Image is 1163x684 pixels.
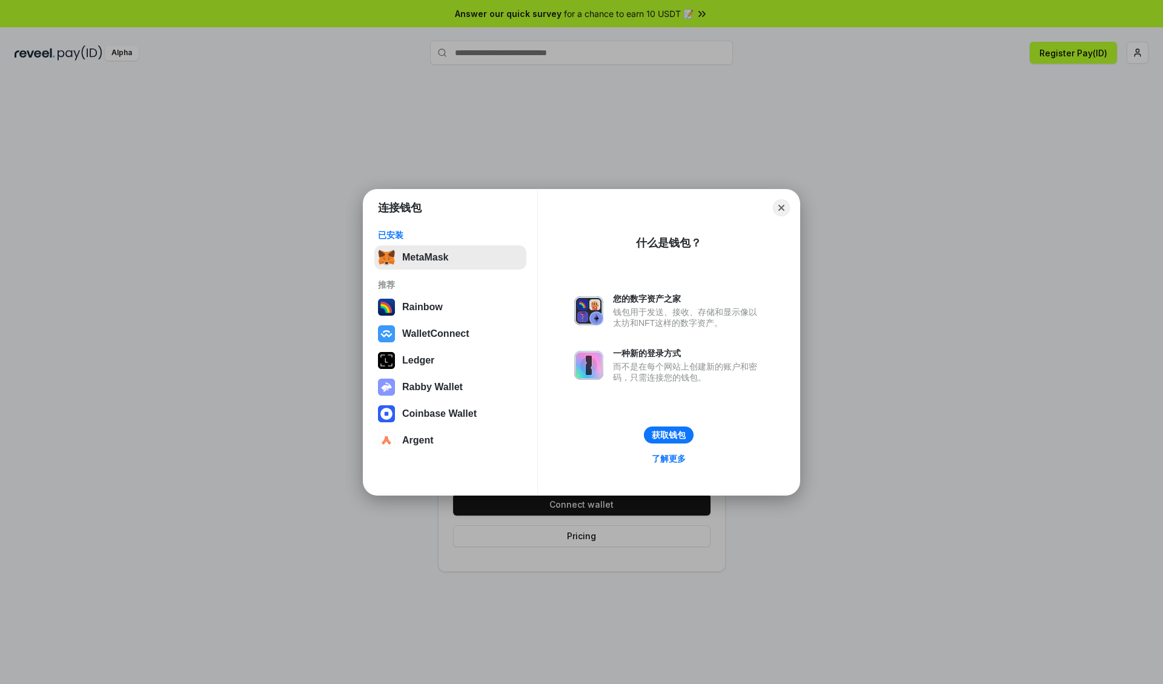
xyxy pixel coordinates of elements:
[402,408,477,419] div: Coinbase Wallet
[378,352,395,369] img: svg+xml,%3Csvg%20xmlns%3D%22http%3A%2F%2Fwww.w3.org%2F2000%2Fsvg%22%20width%3D%2228%22%20height%3...
[402,252,448,263] div: MetaMask
[378,201,422,215] h1: 连接钱包
[402,328,469,339] div: WalletConnect
[378,405,395,422] img: svg+xml,%3Csvg%20width%3D%2228%22%20height%3D%2228%22%20viewBox%3D%220%200%2028%2028%22%20fill%3D...
[636,236,701,250] div: 什么是钱包？
[773,199,790,216] button: Close
[378,325,395,342] img: svg+xml,%3Csvg%20width%3D%2228%22%20height%3D%2228%22%20viewBox%3D%220%200%2028%2028%22%20fill%3D...
[644,451,693,467] a: 了解更多
[378,249,395,266] img: svg+xml,%3Csvg%20fill%3D%22none%22%20height%3D%2233%22%20viewBox%3D%220%200%2035%2033%22%20width%...
[374,348,526,373] button: Ledger
[402,355,434,366] div: Ledger
[374,428,526,453] button: Argent
[374,322,526,346] button: WalletConnect
[652,430,686,440] div: 获取钱包
[378,432,395,449] img: svg+xml,%3Csvg%20width%3D%2228%22%20height%3D%2228%22%20viewBox%3D%220%200%2028%2028%22%20fill%3D...
[374,245,526,270] button: MetaMask
[644,427,694,443] button: 获取钱包
[378,230,523,241] div: 已安装
[378,379,395,396] img: svg+xml,%3Csvg%20xmlns%3D%22http%3A%2F%2Fwww.w3.org%2F2000%2Fsvg%22%20fill%3D%22none%22%20viewBox...
[613,293,763,304] div: 您的数字资产之家
[378,279,523,290] div: 推荐
[402,435,434,446] div: Argent
[378,299,395,316] img: svg+xml,%3Csvg%20width%3D%22120%22%20height%3D%22120%22%20viewBox%3D%220%200%20120%20120%22%20fil...
[402,382,463,393] div: Rabby Wallet
[652,453,686,464] div: 了解更多
[374,295,526,319] button: Rainbow
[402,302,443,313] div: Rainbow
[613,307,763,328] div: 钱包用于发送、接收、存储和显示像以太坊和NFT这样的数字资产。
[574,351,603,380] img: svg+xml,%3Csvg%20xmlns%3D%22http%3A%2F%2Fwww.w3.org%2F2000%2Fsvg%22%20fill%3D%22none%22%20viewBox...
[574,296,603,325] img: svg+xml,%3Csvg%20xmlns%3D%22http%3A%2F%2Fwww.w3.org%2F2000%2Fsvg%22%20fill%3D%22none%22%20viewBox...
[613,361,763,383] div: 而不是在每个网站上创建新的账户和密码，只需连接您的钱包。
[613,348,763,359] div: 一种新的登录方式
[374,402,526,426] button: Coinbase Wallet
[374,375,526,399] button: Rabby Wallet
